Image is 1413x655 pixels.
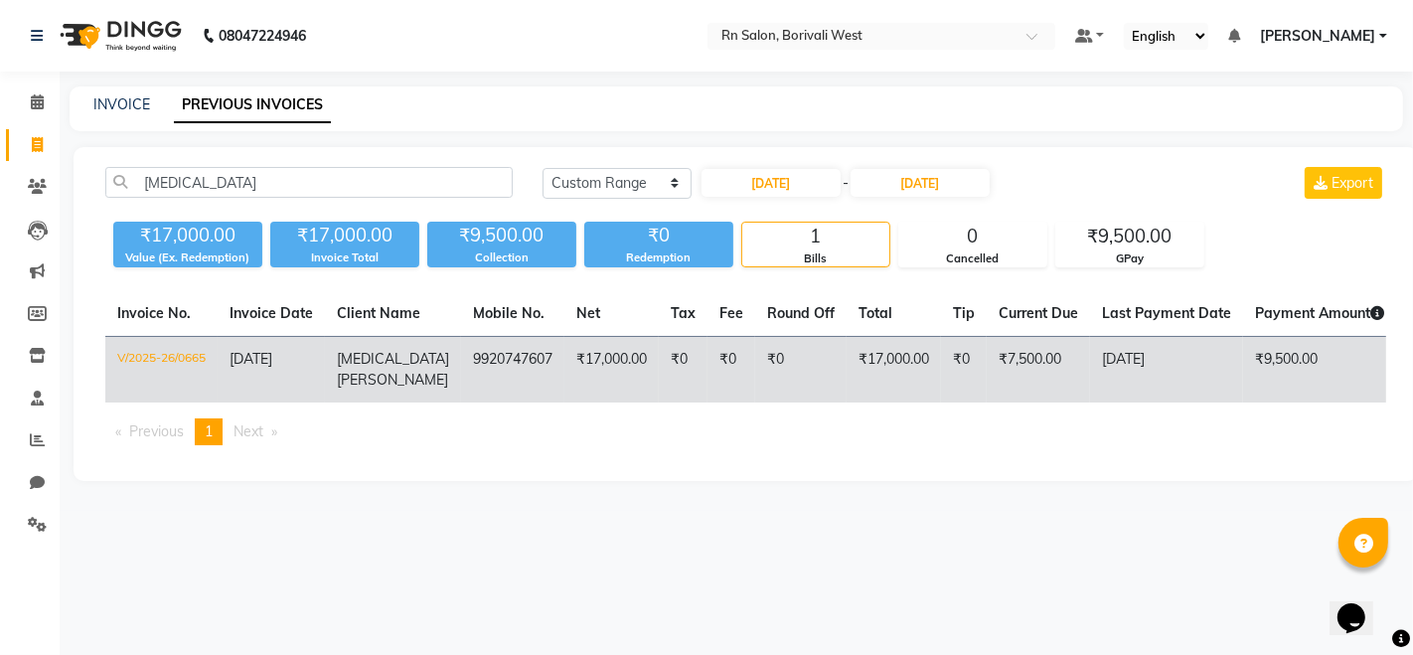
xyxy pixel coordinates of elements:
[671,304,696,322] span: Tax
[1332,174,1373,192] span: Export
[1330,575,1393,635] iframe: chat widget
[337,350,449,368] span: [MEDICAL_DATA]
[564,337,659,404] td: ₹17,000.00
[584,222,733,249] div: ₹0
[899,223,1046,250] div: 0
[1305,167,1382,199] button: Export
[702,169,841,197] input: Start Date
[117,304,191,322] span: Invoice No.
[659,337,707,404] td: ₹0
[337,304,420,322] span: Client Name
[1255,304,1384,322] span: Payment Amount
[847,337,941,404] td: ₹17,000.00
[234,422,263,440] span: Next
[953,304,975,322] span: Tip
[174,87,331,123] a: PREVIOUS INVOICES
[93,95,150,113] a: INVOICE
[742,223,889,250] div: 1
[1090,337,1243,404] td: [DATE]
[337,371,448,389] span: [PERSON_NAME]
[427,222,576,249] div: ₹9,500.00
[105,167,513,198] input: Search by Name/Mobile/Email/Invoice No
[230,304,313,322] span: Invoice Date
[1243,337,1396,404] td: ₹9,500.00
[105,337,218,404] td: V/2025-26/0665
[427,249,576,266] div: Collection
[219,8,306,64] b: 08047224946
[1102,304,1231,322] span: Last Payment Date
[584,249,733,266] div: Redemption
[51,8,187,64] img: logo
[576,304,600,322] span: Net
[707,337,755,404] td: ₹0
[899,250,1046,267] div: Cancelled
[270,249,419,266] div: Invoice Total
[719,304,743,322] span: Fee
[859,304,892,322] span: Total
[113,249,262,266] div: Value (Ex. Redemption)
[987,337,1090,404] td: ₹7,500.00
[843,173,849,194] span: -
[999,304,1078,322] span: Current Due
[1056,250,1203,267] div: GPay
[230,350,272,368] span: [DATE]
[742,250,889,267] div: Bills
[755,337,847,404] td: ₹0
[1260,26,1375,47] span: [PERSON_NAME]
[941,337,987,404] td: ₹0
[473,304,545,322] span: Mobile No.
[205,422,213,440] span: 1
[851,169,990,197] input: End Date
[129,422,184,440] span: Previous
[1056,223,1203,250] div: ₹9,500.00
[767,304,835,322] span: Round Off
[461,337,564,404] td: 9920747607
[113,222,262,249] div: ₹17,000.00
[270,222,419,249] div: ₹17,000.00
[105,418,1386,445] nav: Pagination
